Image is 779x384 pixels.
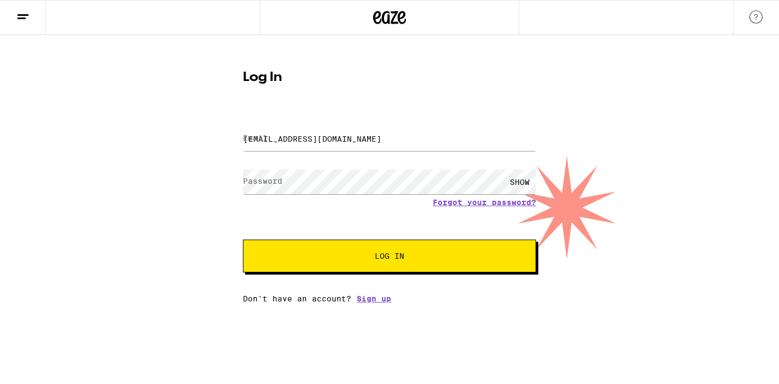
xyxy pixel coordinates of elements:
label: Password [243,177,282,185]
div: Don't have an account? [243,294,536,303]
div: SHOW [503,170,536,194]
input: Email [243,126,536,151]
a: Sign up [357,294,391,303]
button: Log In [243,240,536,272]
span: Help [25,8,48,18]
a: Forgot your password? [433,198,536,207]
label: Email [243,133,268,142]
span: Log In [375,252,404,260]
h1: Log In [243,71,536,84]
